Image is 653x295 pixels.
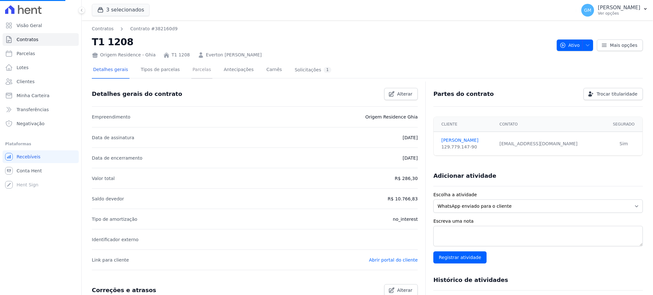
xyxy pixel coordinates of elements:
[584,8,591,12] span: GM
[3,61,79,74] a: Lotes
[191,62,212,79] a: Parcelas
[369,257,418,263] a: Abrir portal do cliente
[17,154,40,160] span: Recebíveis
[92,90,182,98] h3: Detalhes gerais do contrato
[433,276,508,284] h3: Histórico de atividades
[92,25,552,32] nav: Breadcrumb
[500,140,601,147] div: [EMAIL_ADDRESS][DOMAIN_NAME]
[265,62,283,79] a: Carnês
[324,67,331,73] div: 1
[433,90,494,98] h3: Partes do contrato
[3,33,79,46] a: Contratos
[3,89,79,102] a: Minha Carteira
[92,134,134,141] p: Data de assinatura
[597,91,637,97] span: Trocar titularidade
[17,64,29,71] span: Lotes
[397,91,413,97] span: Alterar
[17,22,42,29] span: Visão Geral
[92,286,156,294] h3: Correções e atrasos
[92,113,130,121] p: Empreendimento
[293,62,333,79] a: Solicitações1
[605,132,642,156] td: Sim
[92,4,150,16] button: 3 selecionados
[92,236,138,243] p: Identificador externo
[17,120,45,127] span: Negativação
[3,47,79,60] a: Parcelas
[441,144,492,150] div: 129.779.147-90
[92,52,156,58] div: Origem Residence - Ghia
[92,62,129,79] a: Detalhes gerais
[92,215,137,223] p: Tipo de amortização
[560,40,580,51] span: Ativo
[223,62,255,79] a: Antecipações
[92,25,114,32] a: Contratos
[3,75,79,88] a: Clientes
[397,287,413,293] span: Alterar
[17,92,49,99] span: Minha Carteira
[395,175,418,182] p: R$ 286,30
[3,103,79,116] a: Transferências
[610,42,637,48] span: Mais opções
[92,256,129,264] p: Link para cliente
[433,218,643,225] label: Escreva uma nota
[92,154,143,162] p: Data de encerramento
[434,117,495,132] th: Cliente
[140,62,181,79] a: Tipos de parcelas
[92,175,115,182] p: Valor total
[3,150,79,163] a: Recebíveis
[17,78,34,85] span: Clientes
[365,113,418,121] p: Origem Residence Ghia
[172,52,190,58] a: T1 1208
[17,36,38,43] span: Contratos
[17,106,49,113] span: Transferências
[433,172,496,180] h3: Adicionar atividade
[403,154,418,162] p: [DATE]
[92,35,552,49] h2: T1 1208
[441,137,492,144] a: [PERSON_NAME]
[3,19,79,32] a: Visão Geral
[17,168,42,174] span: Conta Hent
[576,1,653,19] button: GM [PERSON_NAME] Ver opções
[433,251,487,263] input: Registrar atividade
[403,134,418,141] p: [DATE]
[17,50,35,57] span: Parcelas
[583,88,643,100] a: Trocar titularidade
[598,11,640,16] p: Ver opções
[605,117,642,132] th: Segurado
[393,215,418,223] p: no_interest
[206,52,262,58] a: Everton [PERSON_NAME]
[557,40,593,51] button: Ativo
[295,67,331,73] div: Solicitações
[496,117,605,132] th: Contato
[598,4,640,11] p: [PERSON_NAME]
[5,140,76,148] div: Plataformas
[388,195,418,203] p: R$ 10.766,83
[3,164,79,177] a: Conta Hent
[433,191,643,198] label: Escolha a atividade
[597,40,643,51] a: Mais opções
[130,25,178,32] a: Contrato #382160d9
[384,88,418,100] a: Alterar
[92,195,124,203] p: Saldo devedor
[92,25,178,32] nav: Breadcrumb
[3,117,79,130] a: Negativação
